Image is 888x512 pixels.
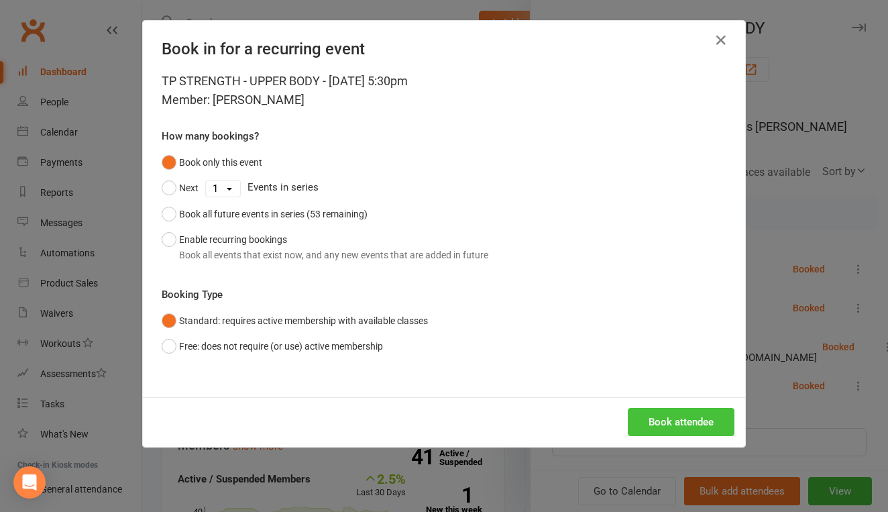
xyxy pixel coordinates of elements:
[162,308,428,334] button: Standard: requires active membership with available classes
[162,287,223,303] label: Booking Type
[162,72,726,109] div: TP STRENGTH - UPPER BODY - [DATE] 5:30pm Member: [PERSON_NAME]
[162,128,259,144] label: How many bookings?
[162,227,488,268] button: Enable recurring bookingsBook all events that exist now, and any new events that are added in future
[162,201,368,227] button: Book all future events in series (53 remaining)
[179,248,488,262] div: Book all events that exist now, and any new events that are added in future
[13,466,46,499] div: Open Intercom Messenger
[162,175,726,201] div: Events in series
[710,30,732,51] button: Close
[179,207,368,221] div: Book all future events in series (53 remaining)
[628,408,734,436] button: Book attendee
[162,40,726,58] h4: Book in for a recurring event
[162,175,199,201] button: Next
[162,150,262,175] button: Book only this event
[162,334,383,359] button: Free: does not require (or use) active membership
